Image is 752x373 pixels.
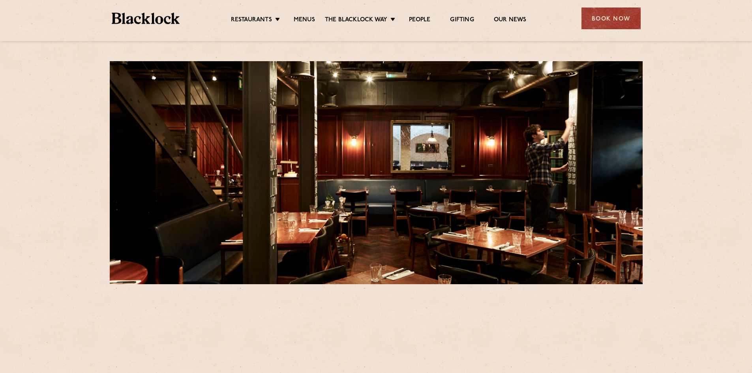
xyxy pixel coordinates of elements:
[294,16,315,25] a: Menus
[450,16,474,25] a: Gifting
[494,16,527,25] a: Our News
[581,7,641,29] div: Book Now
[409,16,430,25] a: People
[112,13,180,24] img: BL_Textured_Logo-footer-cropped.svg
[231,16,272,25] a: Restaurants
[325,16,387,25] a: The Blacklock Way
